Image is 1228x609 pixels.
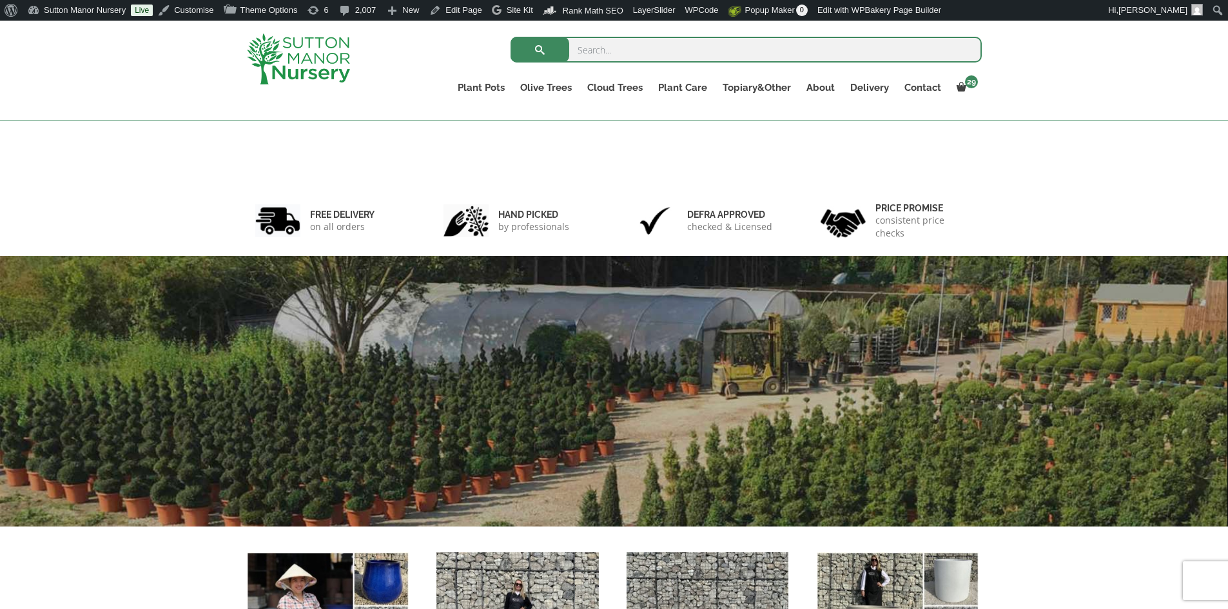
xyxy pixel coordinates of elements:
a: Topiary&Other [715,79,799,97]
a: Olive Trees [512,79,580,97]
img: 1.jpg [255,204,300,237]
span: Rank Math SEO [563,6,623,15]
span: [PERSON_NAME] [1118,5,1187,15]
h6: Price promise [875,202,973,214]
img: 3.jpg [632,204,677,237]
input: Search... [511,37,982,63]
p: checked & Licensed [687,220,772,233]
img: 2.jpg [443,204,489,237]
p: consistent price checks [875,214,973,240]
span: 0 [796,5,808,16]
img: 4.jpg [821,201,866,240]
a: Delivery [843,79,897,97]
h6: hand picked [498,209,569,220]
span: 29 [965,75,978,88]
a: Plant Pots [450,79,512,97]
a: Plant Care [650,79,715,97]
p: by professionals [498,220,569,233]
a: Cloud Trees [580,79,650,97]
a: Contact [897,79,949,97]
h6: Defra approved [687,209,772,220]
a: 29 [949,79,982,97]
a: About [799,79,843,97]
p: on all orders [310,220,375,233]
img: logo [247,34,350,84]
span: Site Kit [507,5,533,15]
h6: FREE DELIVERY [310,209,375,220]
a: Live [131,5,153,16]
